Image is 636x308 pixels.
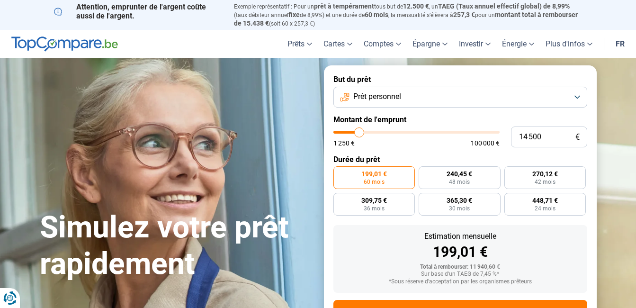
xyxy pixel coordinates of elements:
span: 309,75 € [361,197,387,204]
span: 365,30 € [447,197,472,204]
a: Énergie [496,30,540,58]
span: fixe [288,11,300,18]
span: prêt à tempérament [314,2,374,10]
span: 36 mois [364,206,385,211]
span: 100 000 € [471,140,500,146]
a: Épargne [407,30,453,58]
span: 60 mois [365,11,388,18]
div: Sur base d'un TAEG de 7,45 %* [341,271,580,278]
span: montant total à rembourser de 15.438 € [234,11,578,27]
span: 42 mois [535,179,555,185]
label: Montant de l'emprunt [333,115,587,124]
label: Durée du prêt [333,155,587,164]
span: 240,45 € [447,171,472,177]
a: Investir [453,30,496,58]
span: 24 mois [535,206,555,211]
button: Prêt personnel [333,87,587,108]
div: *Sous réserve d'acceptation par les organismes prêteurs [341,279,580,285]
a: Comptes [358,30,407,58]
span: 48 mois [449,179,470,185]
p: Attention, emprunter de l'argent coûte aussi de l'argent. [54,2,223,20]
img: TopCompare [11,36,118,52]
a: Cartes [318,30,358,58]
span: 270,12 € [532,171,558,177]
span: 1 250 € [333,140,355,146]
span: 60 mois [364,179,385,185]
span: TAEG (Taux annuel effectif global) de 8,99% [438,2,570,10]
span: 199,01 € [361,171,387,177]
span: € [575,133,580,141]
p: Exemple représentatif : Pour un tous but de , un (taux débiteur annuel de 8,99%) et une durée de ... [234,2,582,27]
label: But du prêt [333,75,587,84]
a: fr [610,30,630,58]
span: 30 mois [449,206,470,211]
h1: Simulez votre prêt rapidement [40,209,313,282]
a: Plus d'infos [540,30,598,58]
div: Estimation mensuelle [341,233,580,240]
a: Prêts [282,30,318,58]
span: 257,3 € [453,11,475,18]
div: 199,01 € [341,245,580,259]
span: 12.500 € [403,2,429,10]
span: 448,71 € [532,197,558,204]
span: Prêt personnel [353,91,401,102]
div: Total à rembourser: 11 940,60 € [341,264,580,271]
